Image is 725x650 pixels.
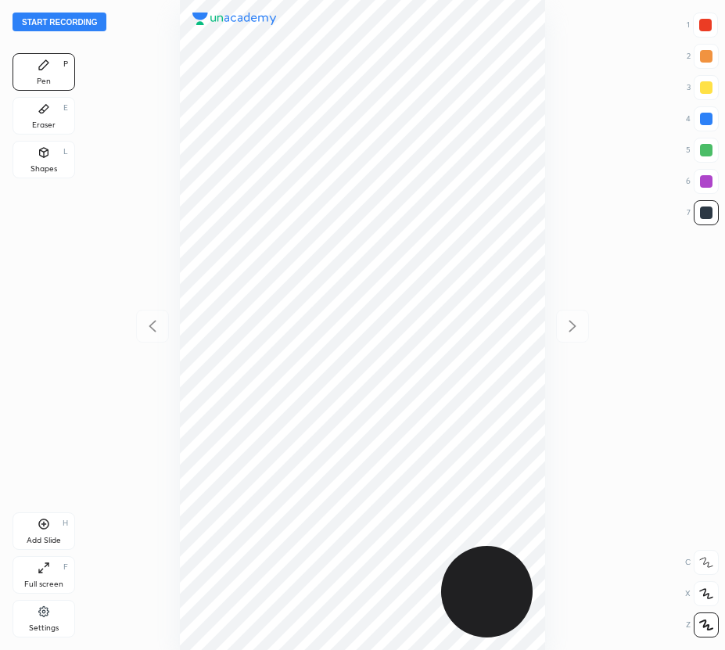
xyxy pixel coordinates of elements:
[686,138,719,163] div: 5
[687,44,719,69] div: 2
[13,13,106,31] button: Start recording
[686,612,719,637] div: Z
[686,106,719,131] div: 4
[63,104,68,112] div: E
[63,519,68,527] div: H
[685,550,719,575] div: C
[192,13,277,25] img: logo.38c385cc.svg
[687,200,719,225] div: 7
[27,537,61,544] div: Add Slide
[63,60,68,68] div: P
[31,165,57,173] div: Shapes
[686,169,719,194] div: 6
[687,13,718,38] div: 1
[63,563,68,571] div: F
[37,77,51,85] div: Pen
[29,624,59,632] div: Settings
[32,121,56,129] div: Eraser
[687,75,719,100] div: 3
[24,580,63,588] div: Full screen
[63,148,68,156] div: L
[685,581,719,606] div: X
